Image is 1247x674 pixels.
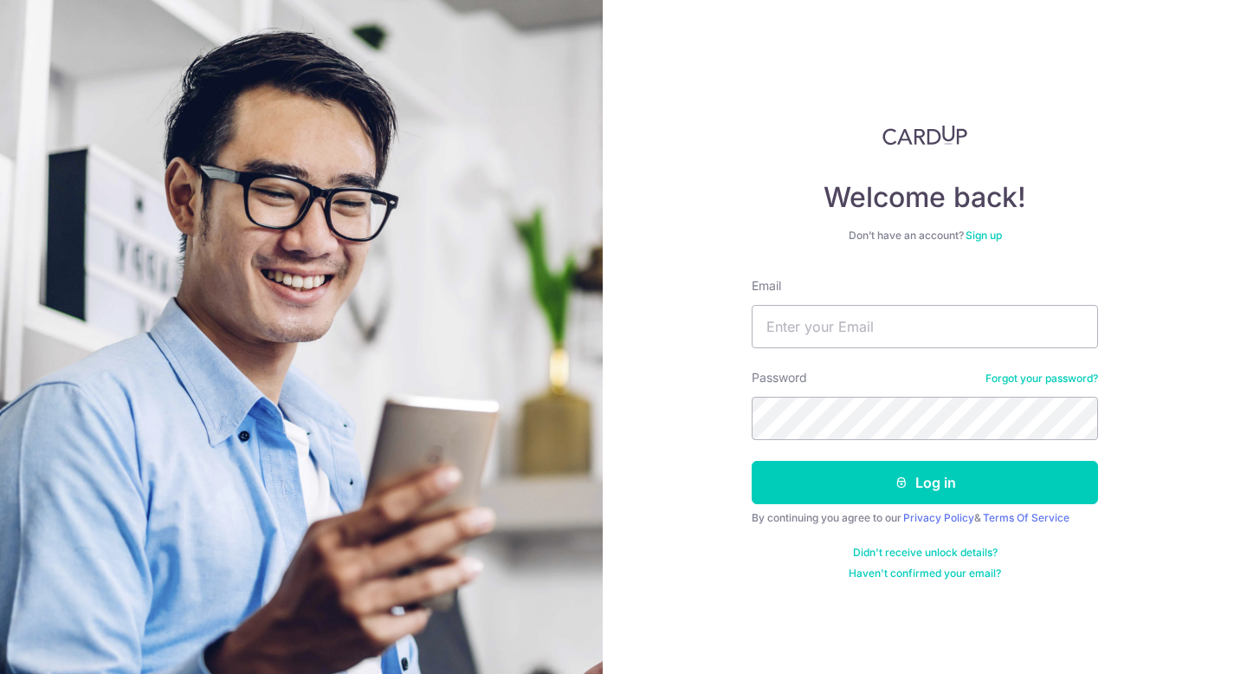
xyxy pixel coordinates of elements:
[983,511,1069,524] a: Terms Of Service
[752,277,781,295] label: Email
[882,125,967,146] img: CardUp Logo
[752,511,1098,525] div: By continuing you agree to our &
[985,372,1098,386] a: Forgot your password?
[752,369,807,386] label: Password
[849,567,1001,580] a: Haven't confirmed your email?
[966,229,1002,242] a: Sign up
[853,546,998,560] a: Didn't receive unlock details?
[903,511,974,524] a: Privacy Policy
[752,461,1098,504] button: Log in
[752,229,1098,243] div: Don’t have an account?
[752,180,1098,215] h4: Welcome back!
[752,305,1098,348] input: Enter your Email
